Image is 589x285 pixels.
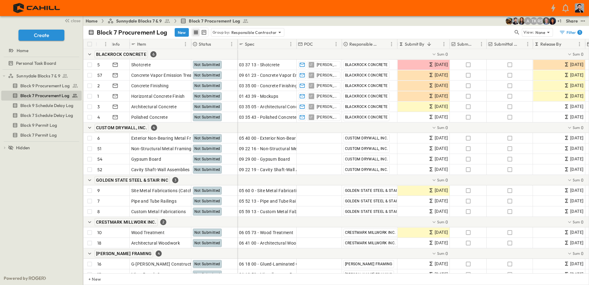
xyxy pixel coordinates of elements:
button: Filter1 [557,28,584,37]
div: Block 9 Schedule Delay Logtest [1,101,82,110]
span: Block 9 Schedule Delay Log [20,102,73,109]
span: GOLDEN STATE STEEL & STAIR INC [345,199,407,203]
a: Home [1,46,80,55]
span: [DATE] [435,103,448,110]
span: [DATE] [435,93,448,100]
span: Not Submitted [194,115,220,119]
span: GOLDEN STATE STEEL & STAIR INC [345,209,407,214]
button: Menu [478,40,485,48]
span: BLACKROCK CONCRETE [345,115,388,119]
img: Rachel Villicana (rvillicana@cahill-sf.com) [506,17,513,25]
span: LT [310,85,313,86]
h6: 1 [579,30,580,35]
span: Concrete Vapor Emission Treatment [131,72,204,78]
p: 18 [97,240,101,246]
img: Jared Salin (jsalin@cahill-sf.com) [542,17,550,25]
span: [DATE] [570,197,583,204]
span: 0 [581,51,583,57]
span: CRESTMARK MILLWORK INC. [345,230,396,235]
span: close [71,18,80,24]
span: CUSTOM DRYWALL, INC. [96,125,147,130]
span: [DATE] [570,61,583,68]
span: 05 52 13 - Pipe and Tube Railings [239,198,306,204]
span: [DATE] [435,61,448,68]
p: 57 [97,72,102,78]
span: 01 43 39 - Mockups [239,93,278,99]
p: 6 [97,135,100,141]
p: Status [199,41,211,47]
span: [DATE] [570,93,583,100]
span: Not Submitted [194,199,220,203]
div: 4 [151,125,157,131]
span: Not Submitted [194,209,220,214]
span: Block 9 Procurement Log [20,83,70,89]
p: + New [88,276,92,282]
button: test [579,17,587,25]
span: [PERSON_NAME] FRAMING [345,272,392,277]
a: Personal Task Board [1,59,80,68]
span: [DATE] [570,72,583,79]
p: 1 [97,93,99,99]
span: [DATE] [435,208,448,215]
span: Non-Structural Metal Framing [131,146,192,152]
span: 09 22 19 - Cavity Shaft-Wall Assemblies [239,167,319,173]
p: + 1 [557,18,563,24]
span: [DATE] [570,260,583,267]
span: [DATE] [435,72,448,79]
span: 0 [445,51,448,57]
span: [PERSON_NAME] [317,83,338,88]
span: [DATE] [570,155,583,163]
p: 16 [97,261,101,267]
p: 4 [97,114,100,120]
span: Concrete Finishing [131,83,169,89]
span: Sunnydale Blocks 7 & 9 [16,73,60,79]
span: Not Submitted [194,167,220,172]
span: Architectural Woodwork [131,240,180,246]
span: BLACKROCK CONCRETE [345,94,388,98]
button: Menu [576,40,583,48]
button: Menu [287,40,294,48]
span: Not Submitted [194,157,220,161]
span: 05 59 13 - Custom Metal Fabrications [239,209,315,215]
span: [DATE] [435,271,448,278]
span: [DATE] [570,187,583,194]
button: New [175,28,189,37]
button: Sort [426,41,433,47]
span: 03 35 00 - Concrete Finishing [239,83,298,89]
button: Menu [182,40,189,48]
span: Home [17,47,28,54]
p: Responsible Contractor [231,29,277,35]
p: 5 [97,62,100,68]
button: Sort [147,41,154,47]
span: BLACKROCK CONCRETE [345,105,388,109]
span: CRESTMARK MILLWORK INC. [345,241,396,245]
button: close [62,16,82,25]
button: Sort [98,41,105,47]
span: Block 7 Schedule Delay Log [20,112,73,118]
button: row view [192,29,200,36]
button: Sort [519,41,526,47]
span: 06 41 00 - Architectural Woodwork [239,240,309,246]
span: [DATE] [570,239,583,246]
span: [DATE] [435,155,448,163]
span: [PERSON_NAME] [317,104,338,109]
p: Sum [573,177,580,183]
button: kanban view [200,29,208,36]
p: Sum [437,251,445,256]
span: 06 18 00 - Glued-Laminated Construction [239,261,323,267]
span: [DATE] [435,166,448,173]
span: Polished Concrete [131,114,168,120]
span: [PERSON_NAME] [317,62,338,67]
span: [DATE] [435,187,448,194]
div: table view [191,28,209,37]
a: Block 7 Procurement Log [1,91,80,100]
span: [DATE] [570,145,583,152]
span: [DATE] [435,260,448,267]
span: [PERSON_NAME] FRAMING [96,251,152,256]
span: Not Submitted [194,105,220,109]
span: [DATE] [435,197,448,204]
span: CUSTOM DRYWALL, INC. [345,136,388,140]
button: Sort [256,41,262,47]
